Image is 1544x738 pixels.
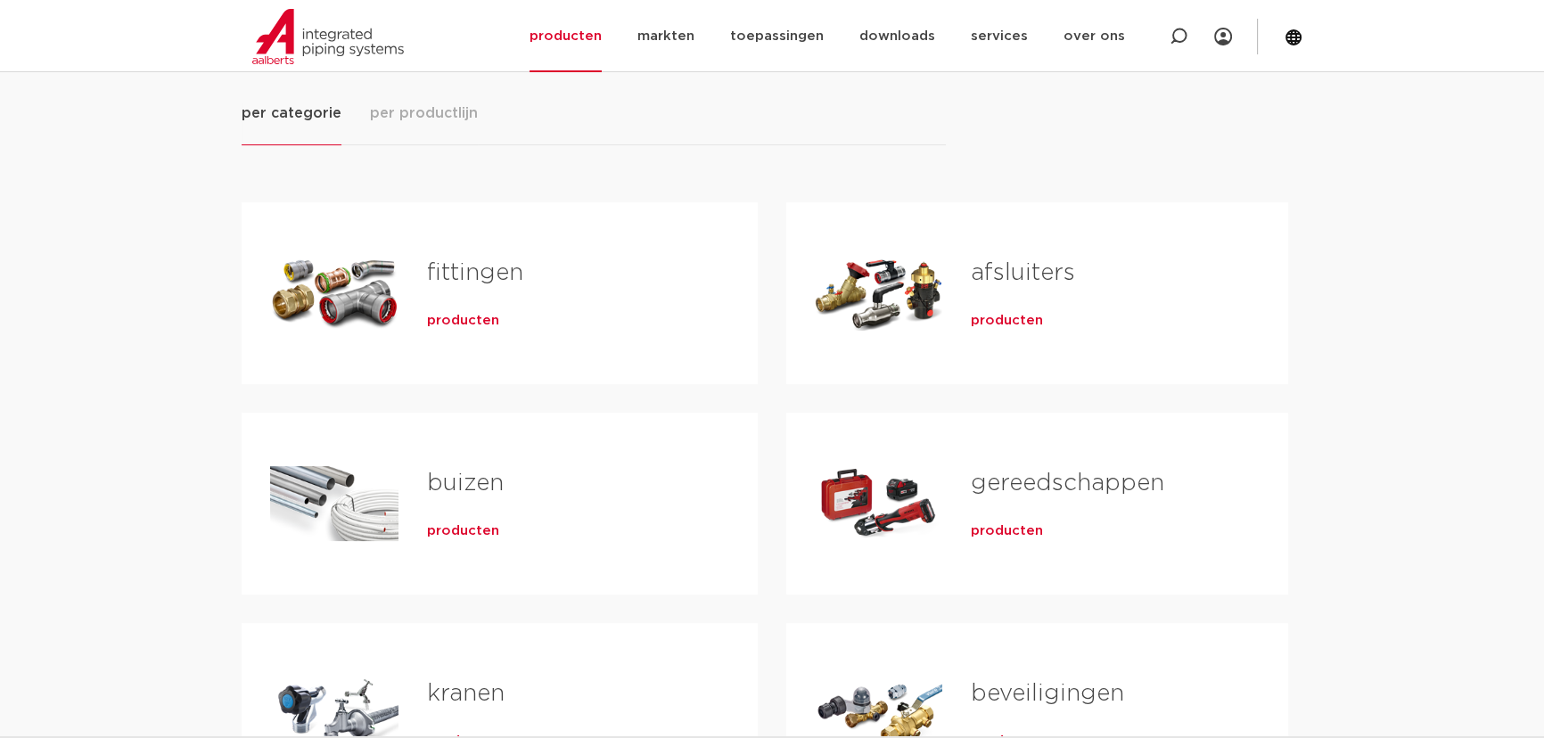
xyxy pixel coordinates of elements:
[971,522,1043,540] a: producten
[971,261,1075,284] a: afsluiters
[427,471,504,495] a: buizen
[971,682,1124,705] a: beveiligingen
[427,682,505,705] a: kranen
[427,522,499,540] a: producten
[370,102,478,124] span: per productlijn
[427,312,499,330] a: producten
[971,471,1164,495] a: gereedschappen
[242,102,341,124] span: per categorie
[427,261,523,284] a: fittingen
[971,312,1043,330] a: producten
